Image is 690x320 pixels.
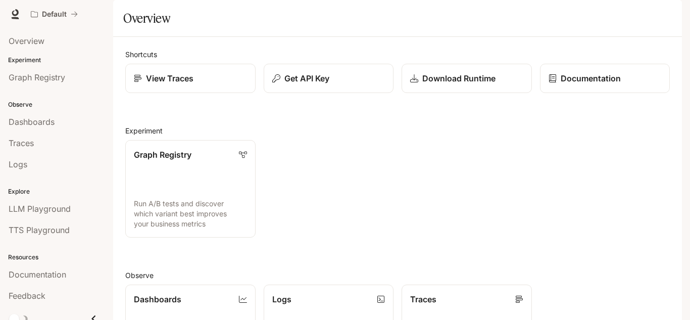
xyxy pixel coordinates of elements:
[125,270,670,281] h2: Observe
[134,199,247,229] p: Run A/B tests and discover which variant best improves your business metrics
[540,64,670,93] a: Documentation
[422,72,496,84] p: Download Runtime
[272,293,291,305] p: Logs
[134,293,181,305] p: Dashboards
[42,10,67,19] p: Default
[125,140,256,238] a: Graph RegistryRun A/B tests and discover which variant best improves your business metrics
[125,64,256,93] a: View Traces
[402,64,532,93] a: Download Runtime
[26,4,82,24] button: All workspaces
[134,149,191,161] p: Graph Registry
[123,8,170,28] h1: Overview
[284,72,329,84] p: Get API Key
[561,72,621,84] p: Documentation
[125,125,670,136] h2: Experiment
[410,293,436,305] p: Traces
[125,49,670,60] h2: Shortcuts
[146,72,193,84] p: View Traces
[264,64,394,93] button: Get API Key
